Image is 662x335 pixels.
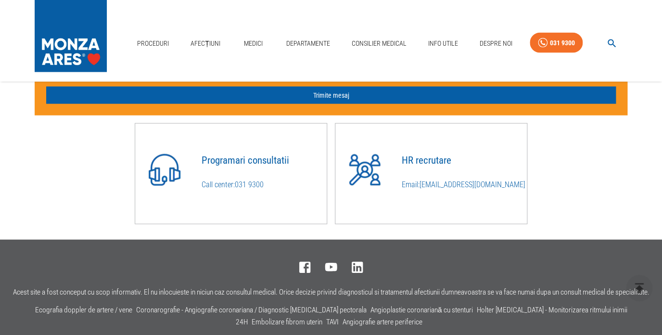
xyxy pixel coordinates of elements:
[530,33,583,53] a: 031 9300
[46,87,616,104] button: Trimite mesaj
[282,34,334,53] a: Departamente
[187,34,224,53] a: Afecțiuni
[202,155,327,166] h4: Programari consultatii
[402,155,527,166] h4: HR recrutare
[136,306,367,314] a: Coronarografie - Angiografie coronariana / Diagnostic [MEDICAL_DATA] pectorala
[348,34,410,53] a: Consilier Medical
[424,34,462,53] a: Info Utile
[475,34,516,53] a: Despre Noi
[626,275,652,301] button: delete
[549,37,574,49] div: 031 9300
[402,179,527,191] p: Email:
[35,306,132,314] a: Ecografia doppler de artere / vene
[133,34,173,53] a: Proceduri
[420,180,525,189] a: [EMAIL_ADDRESS][DOMAIN_NAME]
[202,179,327,191] p: Call center:
[235,180,264,189] a: 031 9300
[13,288,649,296] p: Acest site a fost conceput cu scop informativ. El nu inlocuieste in niciun caz consultul medical....
[343,318,422,326] a: Angiografie artere periferice
[370,306,473,314] a: Angioplastie coronariană cu stenturi
[238,34,268,53] a: Medici
[252,318,322,326] a: Embolizare fibrom uterin
[326,318,339,326] a: TAVI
